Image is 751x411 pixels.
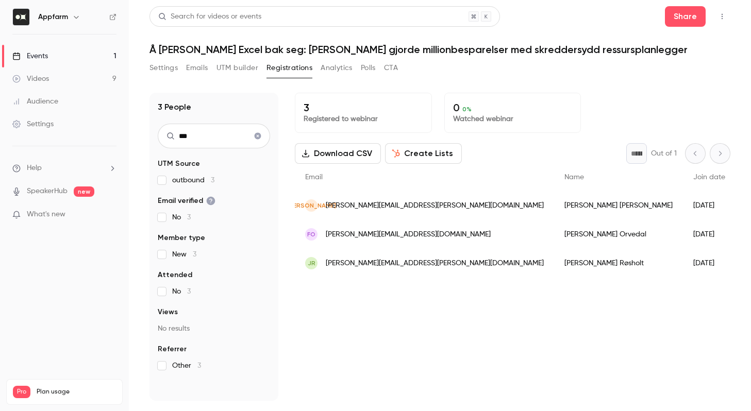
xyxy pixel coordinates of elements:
button: Clear search [249,128,266,144]
span: Join date [693,174,725,181]
div: [PERSON_NAME] Røsholt [554,249,683,278]
span: UTM Source [158,159,200,169]
div: Events [12,51,48,61]
span: 0 % [462,106,472,113]
span: [PERSON_NAME][EMAIL_ADDRESS][PERSON_NAME][DOMAIN_NAME] [326,258,544,269]
span: Email verified [158,196,215,206]
span: outbound [172,175,214,185]
button: Analytics [321,60,353,76]
span: [PERSON_NAME] [287,201,336,210]
h1: Å [PERSON_NAME] Excel bak seg: [PERSON_NAME] gjorde millionbesparelser med skreddersydd ressurspl... [149,43,730,56]
button: Registrations [266,60,312,76]
div: Videos [12,74,49,84]
div: Audience [12,96,58,107]
img: Appfarm [13,9,29,25]
p: Out of 1 [651,148,677,159]
div: Search for videos or events [158,11,261,22]
span: [PERSON_NAME][EMAIL_ADDRESS][DOMAIN_NAME] [326,229,491,240]
span: Name [564,174,584,181]
button: Polls [361,60,376,76]
button: Settings [149,60,178,76]
p: Watched webinar [453,114,573,124]
button: Emails [186,60,208,76]
p: No results [158,323,270,334]
span: Pro [13,386,30,398]
span: Views [158,307,178,317]
a: SpeakerHub [27,186,68,197]
span: 3 [187,288,191,295]
div: [PERSON_NAME] [PERSON_NAME] [554,191,683,220]
span: new [74,186,94,197]
button: UTM builder [216,60,258,76]
div: Settings [12,119,54,129]
span: JR [308,259,315,268]
span: Other [172,361,201,371]
span: New [172,249,196,260]
span: No [172,286,191,297]
span: 3 [187,214,191,221]
h1: 3 People [158,101,191,113]
span: 3 [211,177,214,184]
span: Member type [158,233,205,243]
span: Email [305,174,323,181]
h6: Appfarm [38,12,68,22]
span: 3 [197,362,201,369]
div: [PERSON_NAME] Orvedal [554,220,683,249]
span: No [172,212,191,222]
iframe: Noticeable Trigger [104,210,116,219]
p: 3 [304,101,423,114]
p: Registered to webinar [304,114,423,124]
span: Plan usage [37,388,116,396]
button: Create Lists [385,143,462,164]
span: Help [27,163,42,174]
button: Download CSV [295,143,381,164]
section: facet-groups [158,159,270,371]
li: help-dropdown-opener [12,163,116,174]
span: 3 [193,251,196,258]
p: 0 [453,101,573,114]
span: Referrer [158,344,187,354]
div: [DATE] [683,191,736,220]
button: Share [665,6,706,27]
div: [DATE] [683,249,736,278]
span: FO [307,230,315,239]
span: What's new [27,209,65,220]
span: Attended [158,270,192,280]
div: [DATE] [683,220,736,249]
span: [PERSON_NAME][EMAIL_ADDRESS][PERSON_NAME][DOMAIN_NAME] [326,200,544,211]
button: CTA [384,60,398,76]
